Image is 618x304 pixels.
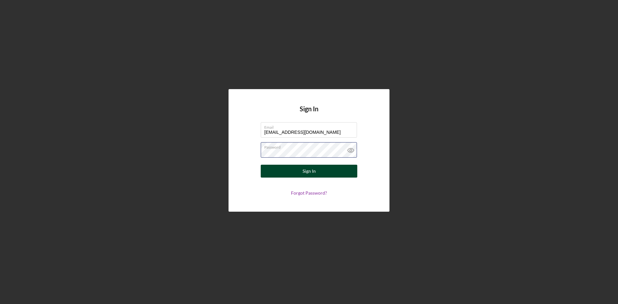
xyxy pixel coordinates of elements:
[300,105,318,122] h4: Sign In
[291,190,327,196] a: Forgot Password?
[261,165,357,178] button: Sign In
[264,143,357,150] label: Password
[264,123,357,130] label: Email
[303,165,316,178] div: Sign In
